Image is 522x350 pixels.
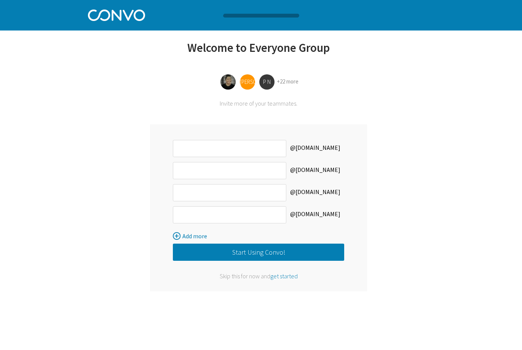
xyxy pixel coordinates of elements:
a: +22 more [277,78,299,85]
div: P N [259,74,275,90]
label: @[DOMAIN_NAME] [286,140,344,157]
div: Invite more of your teammates. [150,100,367,107]
img: Tina Esteves [220,74,236,90]
img: Convo Logo [88,8,145,21]
span: Add more [182,232,207,240]
label: @[DOMAIN_NAME] [286,162,344,179]
span: get started [270,272,298,280]
label: @[DOMAIN_NAME] [286,206,344,223]
label: @[DOMAIN_NAME] [286,184,344,201]
div: Skip this for now and [173,272,344,280]
div: Welcome to Everyone Group [150,40,367,64]
div: [PERSON_NAME] [240,74,255,90]
button: Start Using Convo! [173,244,344,261]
